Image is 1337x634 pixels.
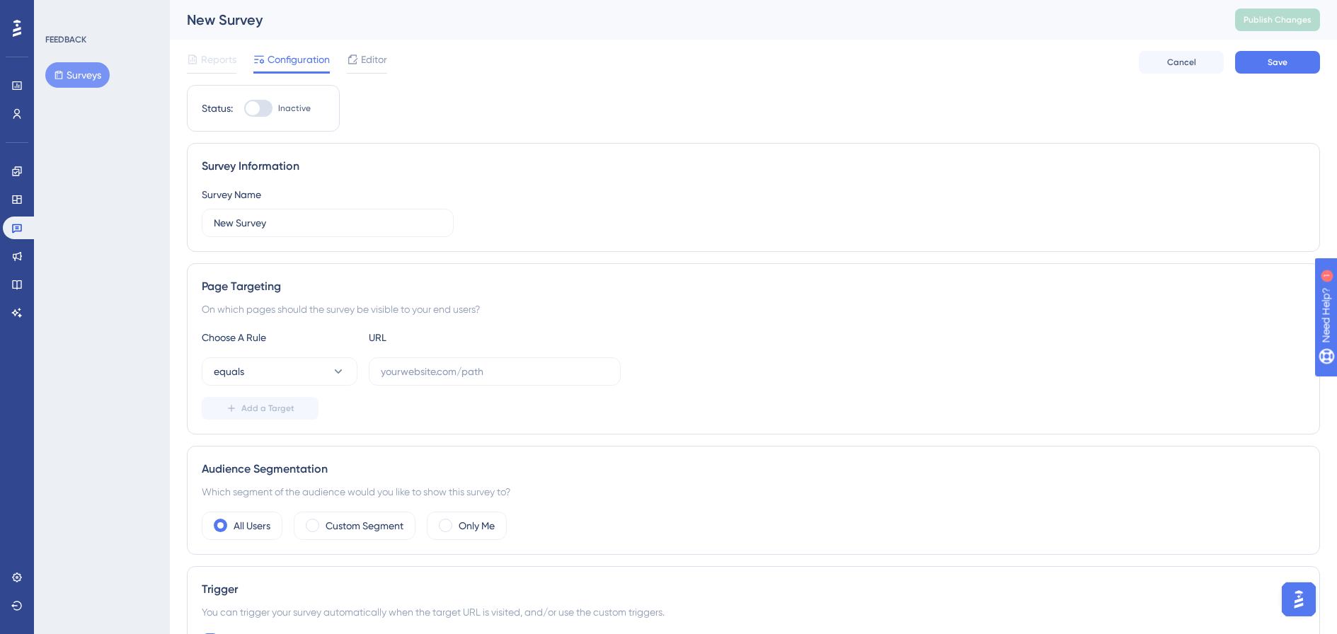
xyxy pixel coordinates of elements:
div: Page Targeting [202,278,1305,295]
div: Status: [202,100,233,117]
div: Which segment of the audience would you like to show this survey to? [202,483,1305,500]
span: Save [1268,57,1287,68]
div: New Survey [187,10,1200,30]
button: Publish Changes [1235,8,1320,31]
span: Need Help? [33,4,88,21]
div: Audience Segmentation [202,461,1305,478]
span: Publish Changes [1244,14,1312,25]
iframe: UserGuiding AI Assistant Launcher [1278,578,1320,621]
label: Only Me [459,517,495,534]
div: Trigger [202,581,1305,598]
button: Surveys [45,62,110,88]
button: Save [1235,51,1320,74]
div: On which pages should the survey be visible to your end users? [202,301,1305,318]
label: Custom Segment [326,517,403,534]
div: Survey Name [202,186,261,203]
label: All Users [234,517,270,534]
div: You can trigger your survey automatically when the target URL is visited, and/or use the custom t... [202,604,1305,621]
span: Inactive [278,103,311,114]
button: Cancel [1139,51,1224,74]
span: Add a Target [241,403,294,414]
input: Type your Survey name [214,215,442,231]
div: URL [369,329,524,346]
span: equals [214,363,244,380]
button: Add a Target [202,397,319,420]
div: 1 [98,7,103,18]
input: yourwebsite.com/path [381,364,609,379]
span: Editor [361,51,387,68]
div: Choose A Rule [202,329,357,346]
span: Reports [201,51,236,68]
div: FEEDBACK [45,34,86,45]
span: Cancel [1167,57,1196,68]
button: equals [202,357,357,386]
span: Configuration [268,51,330,68]
div: Survey Information [202,158,1305,175]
